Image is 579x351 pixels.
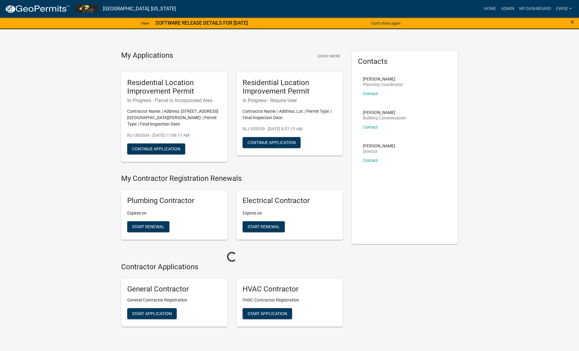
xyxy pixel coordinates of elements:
a: [GEOGRAPHIC_DATA], [US_STATE] [103,4,176,14]
strong: SOFTWARE RELEASE DETAILS FOR [DATE] [155,20,248,26]
h6: In Progress - Parcel in Incorporated Area [127,98,221,103]
button: Close [570,18,574,26]
h4: Contractor Applications [121,263,343,271]
span: Start Renewal [247,224,280,229]
a: Ewise [553,3,574,15]
span: Start Application [247,311,287,316]
h5: General Contractor [127,285,221,294]
p: Planning Coordinator [363,82,403,87]
h5: Residential Location Improvement Permit [127,78,221,96]
button: Continue Application [243,137,301,148]
button: Don't show again [369,18,403,28]
span: × [570,18,574,26]
button: Show More [315,51,343,61]
img: Clark County, Indiana [75,5,98,13]
h6: In Progress - Require User [243,98,337,103]
h4: My Applications [121,51,173,60]
span: Start Application [132,311,172,316]
p: General Contractor Registration [127,297,221,303]
p: Building Commissioner [363,116,406,120]
a: Contact [363,158,378,163]
button: Start Renewal [243,221,285,232]
h4: My Contractor Registration Renewals [121,174,343,183]
h5: Plumbing Contractor [127,196,221,205]
h5: Electrical Contractor [243,196,337,205]
span: Start Renewal [132,224,165,229]
button: Start Application [127,308,177,319]
p: HVAC Contractor Registration [243,297,337,303]
button: Start Application [243,308,292,319]
wm-registration-list-section: My Contractor Registration Renewals [121,174,343,245]
button: Start Renewal [127,221,169,232]
p: [PERSON_NAME] [363,110,406,115]
p: RLI-383304 - [DATE] 11:06:11 AM [127,132,221,139]
p: Contractor Name: | Address: [STREET_ADDRESS][GEOGRAPHIC_DATA][PERSON_NAME]: | Permit Type: | Fina... [127,108,221,127]
a: Admin [499,3,517,15]
p: Director [363,149,395,153]
p: Contractor Name: | Address: Lot: | Permit Type: | Final Inspection Date: [243,108,337,121]
p: Expires on [243,210,337,216]
h5: Contacts [358,57,452,66]
p: Expires on [127,210,221,216]
a: Contact [363,125,378,129]
wm-workflow-list-section: Contractor Applications [121,263,343,332]
h5: HVAC Contractor [243,285,337,294]
a: Home [482,3,499,15]
a: View [138,18,152,28]
h5: Residential Location Improvement Permit [243,78,337,96]
p: RLI-355339 - [DATE] 8:57:15 AM [243,126,337,132]
button: Continue Application [127,143,185,154]
a: My Dashboard [517,3,553,15]
a: Contact [363,91,378,96]
p: [PERSON_NAME] [363,144,395,148]
p: [PERSON_NAME] [363,77,403,81]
